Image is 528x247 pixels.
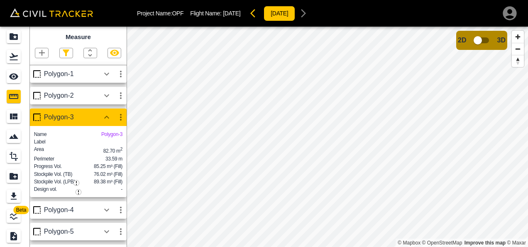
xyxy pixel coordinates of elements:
span: 2D [458,37,466,44]
a: Map feedback [464,240,506,246]
a: Mapbox [398,240,420,246]
span: 3D [497,37,506,44]
button: Zoom in [512,31,524,43]
p: Project Name: OPF [137,10,183,17]
img: Civil Tracker [10,8,93,17]
button: Zoom out [512,43,524,55]
span: [DATE] [223,10,240,17]
a: OpenStreetMap [422,240,462,246]
button: [DATE] [264,6,295,21]
button: Reset bearing to north [512,55,524,67]
canvas: Map [127,27,528,247]
p: Flight Name: [190,10,240,17]
a: Maxar [507,240,526,246]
